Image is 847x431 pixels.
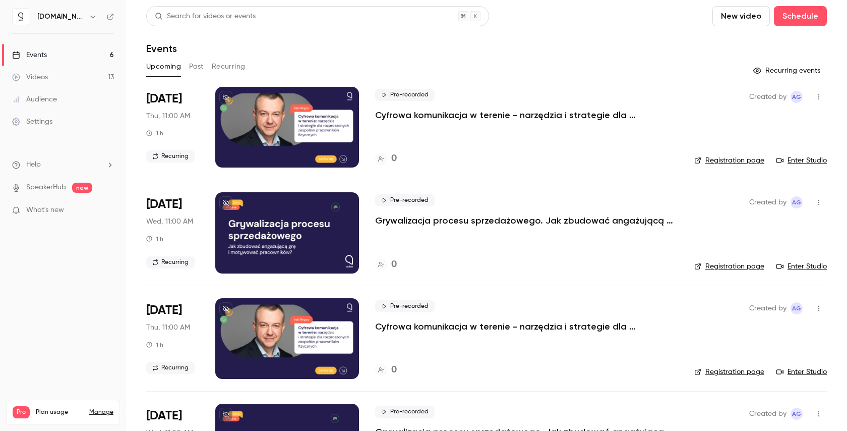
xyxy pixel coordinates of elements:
span: [DATE] [146,196,182,212]
span: Pro [13,406,30,418]
iframe: Noticeable Trigger [102,206,114,215]
a: Enter Studio [776,155,827,166]
div: Videos [12,72,48,82]
a: Cyfrowa komunikacja w terenie - narzędzia i strategie dla rozproszonych zespołów pracowników fizy... [375,109,678,121]
div: Sep 24 Wed, 11:00 AM (Europe/Warsaw) [146,192,199,273]
h6: [DOMAIN_NAME] [37,12,85,22]
a: Enter Studio [776,261,827,272]
span: Recurring [146,150,195,163]
div: 1 h [146,235,163,243]
span: Pre-recorded [375,300,435,312]
span: Plan usage [36,408,83,416]
span: Pre-recorded [375,89,435,101]
span: Created by [749,91,786,103]
span: new [72,183,92,193]
span: Created by [749,302,786,314]
span: Pre-recorded [375,194,435,206]
h4: 0 [391,258,397,272]
h1: Events [146,42,177,55]
a: 0 [375,258,397,272]
div: Settings [12,117,52,127]
div: Search for videos or events [155,11,256,22]
button: Upcoming [146,59,181,75]
button: Recurring events [749,63,827,79]
span: AG [792,408,801,420]
div: Audience [12,94,57,104]
h4: 0 [391,363,397,377]
span: Created by [749,196,786,208]
a: Manage [89,408,113,416]
span: Pre-recorded [375,406,435,418]
span: Thu, 11:00 AM [146,322,190,333]
div: Sep 18 Thu, 11:00 AM (Europe/Warsaw) [146,87,199,168]
img: quico.io [13,9,29,25]
span: Aleksandra Grabarska [791,91,803,103]
span: Wed, 11:00 AM [146,217,193,227]
a: Grywalizacja procesu sprzedażowego. Jak zbudować angażującą grę i motywować pracowników? [375,214,678,227]
span: Recurring [146,362,195,374]
a: Registration page [694,261,764,272]
a: 0 [375,152,397,166]
a: Cyfrowa komunikacja w terenie - narzędzia i strategie dla rozproszonych zespołów pracowników fizy... [375,320,678,333]
a: Registration page [694,367,764,377]
span: AG [792,302,801,314]
div: Events [12,50,47,60]
span: Thu, 11:00 AM [146,111,190,121]
button: Schedule [774,6,827,26]
span: Aleksandra Grabarska [791,196,803,208]
span: Aleksandra Grabarska [791,408,803,420]
a: 0 [375,363,397,377]
button: Recurring [212,59,246,75]
h4: 0 [391,152,397,166]
div: 1 h [146,341,163,349]
span: Help [26,159,41,170]
a: Enter Studio [776,367,827,377]
button: New video [712,6,770,26]
li: help-dropdown-opener [12,159,114,170]
span: Created by [749,408,786,420]
span: AG [792,196,801,208]
span: What's new [26,205,64,215]
button: Past [189,59,204,75]
span: [DATE] [146,91,182,107]
span: [DATE] [146,302,182,318]
span: Recurring [146,256,195,268]
span: Aleksandra Grabarska [791,302,803,314]
div: 1 h [146,129,163,137]
span: [DATE] [146,408,182,424]
a: SpeakerHub [26,182,66,193]
span: AG [792,91,801,103]
div: Sep 25 Thu, 11:00 AM (Europe/Warsaw) [146,298,199,379]
a: Registration page [694,155,764,166]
